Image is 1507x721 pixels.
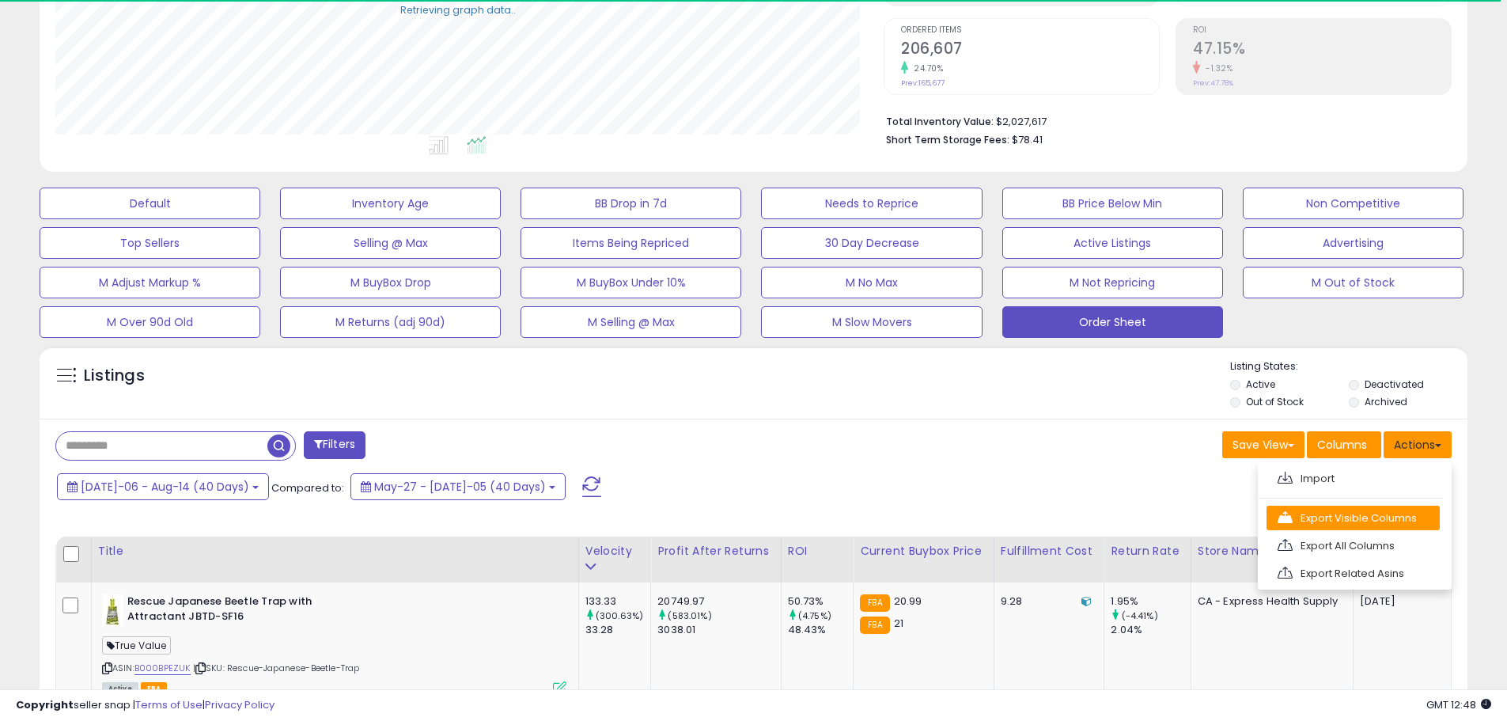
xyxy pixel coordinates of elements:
[1267,506,1440,530] a: Export Visible Columns
[585,594,651,609] div: 133.33
[1246,378,1275,391] label: Active
[1111,623,1190,637] div: 2.04%
[205,697,275,712] a: Privacy Policy
[1193,78,1233,88] small: Prev: 47.78%
[1002,306,1223,338] button: Order Sheet
[1360,594,1423,609] div: [DATE]
[280,306,501,338] button: M Returns (adj 90d)
[1426,697,1491,712] span: 2025-08-15 12:48 GMT
[668,609,711,622] small: (583.01%)
[102,636,172,655] span: True Value
[1365,395,1407,408] label: Archived
[908,63,943,74] small: 24.70%
[761,267,982,298] button: M No Max
[1246,395,1304,408] label: Out of Stock
[81,479,249,495] span: [DATE]-06 - Aug-14 (40 Days)
[521,227,741,259] button: Items Being Repriced
[127,594,320,628] b: Rescue Japanese Beetle Trap with Attractant JBTD-SF16
[585,543,645,560] div: Velocity
[16,697,74,712] strong: Copyright
[1002,227,1223,259] button: Active Listings
[901,78,945,88] small: Prev: 165,677
[860,543,987,560] div: Current Buybox Price
[57,473,269,500] button: [DATE]-06 - Aug-14 (40 Days)
[886,111,1440,130] li: $2,027,617
[1384,431,1452,458] button: Actions
[400,2,516,17] div: Retrieving graph data..
[40,188,260,219] button: Default
[374,479,546,495] span: May-27 - [DATE]-05 (40 Days)
[1365,378,1424,391] label: Deactivated
[98,543,572,560] div: Title
[1267,466,1440,491] a: Import
[596,609,643,622] small: (300.63%)
[1111,543,1183,560] div: Return Rate
[1198,543,1346,560] div: Store Name
[521,306,741,338] button: M Selling @ Max
[1001,594,1092,609] div: 9.28
[84,365,145,387] h5: Listings
[1222,431,1304,458] button: Save View
[886,133,1009,146] b: Short Term Storage Fees:
[521,188,741,219] button: BB Drop in 7d
[280,227,501,259] button: Selling @ Max
[1012,132,1043,147] span: $78.41
[788,543,847,560] div: ROI
[1198,594,1341,609] div: CA - Express Health Supply
[1317,437,1367,453] span: Columns
[886,115,994,128] b: Total Inventory Value:
[1002,267,1223,298] button: M Not Repricing
[135,697,203,712] a: Terms of Use
[1243,227,1463,259] button: Advertising
[761,188,982,219] button: Needs to Reprice
[585,623,651,637] div: 33.28
[280,267,501,298] button: M BuyBox Drop
[657,543,774,560] div: Profit After Returns
[1267,561,1440,586] a: Export Related Asins
[901,40,1159,61] h2: 206,607
[860,594,889,612] small: FBA
[860,617,889,634] small: FBA
[350,473,566,500] button: May-27 - [DATE]-05 (40 Days)
[280,188,501,219] button: Inventory Age
[894,616,903,631] span: 21
[1002,188,1223,219] button: BB Price Below Min
[761,227,982,259] button: 30 Day Decrease
[40,227,260,259] button: Top Sellers
[1193,40,1451,61] h2: 47.15%
[1111,594,1190,609] div: 1.95%
[141,682,168,696] span: FBA
[788,594,854,609] div: 50.73%
[1122,609,1158,622] small: (-4.41%)
[761,306,982,338] button: M Slow Movers
[657,623,780,637] div: 3038.01
[193,662,360,674] span: | SKU: Rescue-Japanese-Beetle-Trap
[1230,359,1467,374] p: Listing States:
[102,594,123,626] img: 41AVC5Uq-1L._SL40_.jpg
[16,698,275,713] div: seller snap | |
[1307,431,1381,458] button: Columns
[657,594,780,609] div: 20749.97
[894,594,922,609] span: 20.99
[1243,267,1463,298] button: M Out of Stock
[1193,26,1451,35] span: ROI
[1001,543,1098,560] div: Fulfillment Cost
[788,623,854,637] div: 48.43%
[102,682,138,696] span: All listings currently available for purchase on Amazon
[521,267,741,298] button: M BuyBox Under 10%
[271,480,344,495] span: Compared to:
[1267,533,1440,558] a: Export All Columns
[304,431,365,459] button: Filters
[40,306,260,338] button: M Over 90d Old
[901,26,1159,35] span: Ordered Items
[1200,63,1232,74] small: -1.32%
[134,662,191,675] a: B000BPEZUK
[798,609,831,622] small: (4.75%)
[40,267,260,298] button: M Adjust Markup %
[1243,188,1463,219] button: Non Competitive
